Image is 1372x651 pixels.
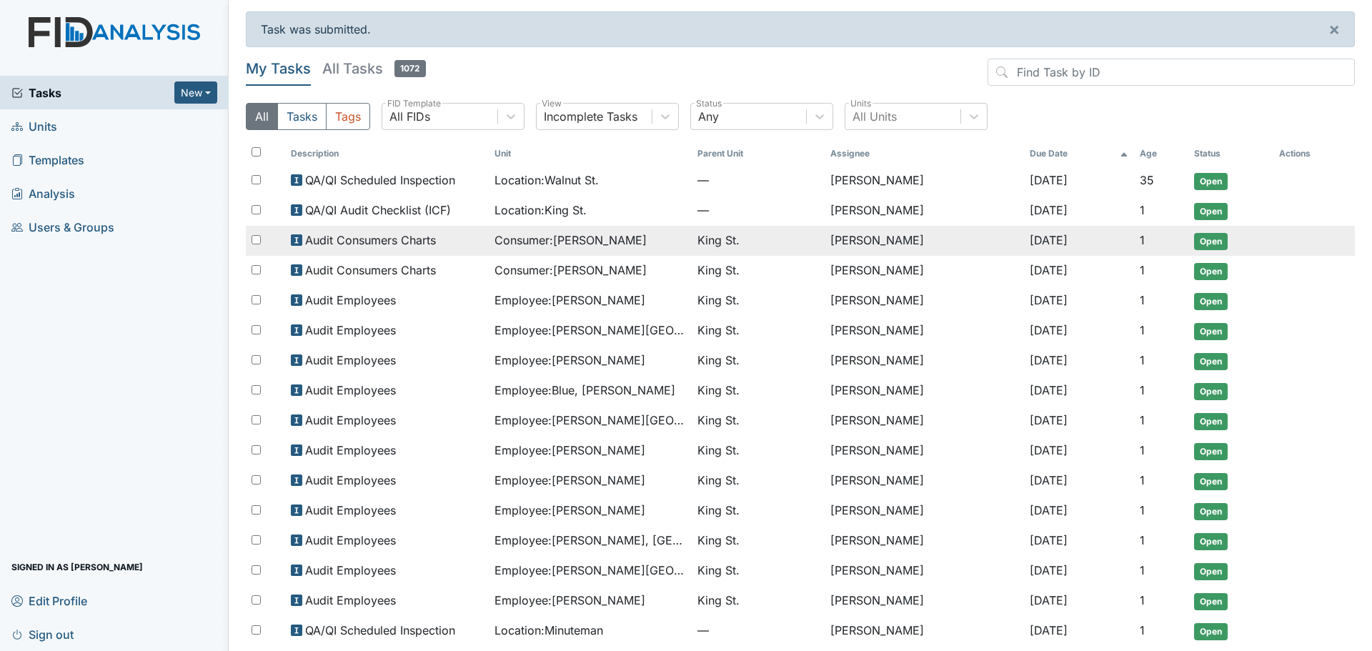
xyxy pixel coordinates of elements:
[305,202,451,219] span: QA/QI Audit Checklist (ICF)
[1194,443,1228,460] span: Open
[1140,593,1145,607] span: 1
[697,202,819,219] span: —
[1194,413,1228,430] span: Open
[326,103,370,130] button: Tags
[494,382,675,399] span: Employee : Blue, [PERSON_NAME]
[1140,383,1145,397] span: 1
[1030,563,1068,577] span: [DATE]
[697,262,740,279] span: King St.
[697,172,819,189] span: —
[1194,503,1228,520] span: Open
[11,623,74,645] span: Sign out
[494,262,647,279] span: Consumer : [PERSON_NAME]
[1194,263,1228,280] span: Open
[1140,443,1145,457] span: 1
[1030,323,1068,337] span: [DATE]
[1140,503,1145,517] span: 1
[825,286,1024,316] td: [PERSON_NAME]
[1030,173,1068,187] span: [DATE]
[698,108,719,125] div: Any
[825,196,1024,226] td: [PERSON_NAME]
[11,590,87,612] span: Edit Profile
[494,502,645,519] span: Employee : [PERSON_NAME]
[285,141,489,166] th: Toggle SortBy
[305,322,396,339] span: Audit Employees
[1194,293,1228,310] span: Open
[1030,593,1068,607] span: [DATE]
[246,103,370,130] div: Type filter
[1140,203,1145,217] span: 1
[305,622,455,639] span: QA/QI Scheduled Inspection
[697,412,740,429] span: King St.
[1140,323,1145,337] span: 1
[697,502,740,519] span: King St.
[1314,12,1354,46] button: ×
[11,84,174,101] a: Tasks
[697,442,740,459] span: King St.
[494,292,645,309] span: Employee : [PERSON_NAME]
[1030,353,1068,367] span: [DATE]
[1194,173,1228,190] span: Open
[1030,533,1068,547] span: [DATE]
[494,202,587,219] span: Location : King St.
[246,11,1355,47] div: Task was submitted.
[305,592,396,609] span: Audit Employees
[305,172,455,189] span: QA/QI Scheduled Inspection
[305,412,396,429] span: Audit Employees
[494,412,687,429] span: Employee : [PERSON_NAME][GEOGRAPHIC_DATA], [GEOGRAPHIC_DATA]
[246,103,278,130] button: All
[852,108,897,125] div: All Units
[825,256,1024,286] td: [PERSON_NAME]
[825,141,1024,166] th: Assignee
[1194,473,1228,490] span: Open
[697,352,740,369] span: King St.
[697,562,740,579] span: King St.
[11,182,75,204] span: Analysis
[489,141,692,166] th: Toggle SortBy
[1140,563,1145,577] span: 1
[1030,233,1068,247] span: [DATE]
[305,232,436,249] span: Audit Consumers Charts
[1194,593,1228,610] span: Open
[825,436,1024,466] td: [PERSON_NAME]
[11,115,57,137] span: Units
[394,60,426,77] span: 1072
[825,466,1024,496] td: [PERSON_NAME]
[825,586,1024,616] td: [PERSON_NAME]
[305,292,396,309] span: Audit Employees
[494,472,645,489] span: Employee : [PERSON_NAME]
[494,442,645,459] span: Employee : [PERSON_NAME]
[825,496,1024,526] td: [PERSON_NAME]
[697,322,740,339] span: King St.
[494,352,645,369] span: Employee : [PERSON_NAME]
[1194,533,1228,550] span: Open
[1194,233,1228,250] span: Open
[544,108,637,125] div: Incomplete Tasks
[305,262,436,279] span: Audit Consumers Charts
[305,382,396,399] span: Audit Employees
[11,216,114,238] span: Users & Groups
[1194,623,1228,640] span: Open
[1194,323,1228,340] span: Open
[252,147,261,156] input: Toggle All Rows Selected
[277,103,327,130] button: Tasks
[11,149,84,171] span: Templates
[697,232,740,249] span: King St.
[1188,141,1274,166] th: Toggle SortBy
[697,472,740,489] span: King St.
[494,322,687,339] span: Employee : [PERSON_NAME][GEOGRAPHIC_DATA]
[246,59,311,79] h5: My Tasks
[1140,263,1145,277] span: 1
[305,352,396,369] span: Audit Employees
[1194,203,1228,220] span: Open
[494,232,647,249] span: Consumer : [PERSON_NAME]
[11,556,143,578] span: Signed in as [PERSON_NAME]
[1030,503,1068,517] span: [DATE]
[692,141,825,166] th: Toggle SortBy
[697,592,740,609] span: King St.
[1140,413,1145,427] span: 1
[1140,233,1145,247] span: 1
[825,406,1024,436] td: [PERSON_NAME]
[1328,19,1340,39] span: ×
